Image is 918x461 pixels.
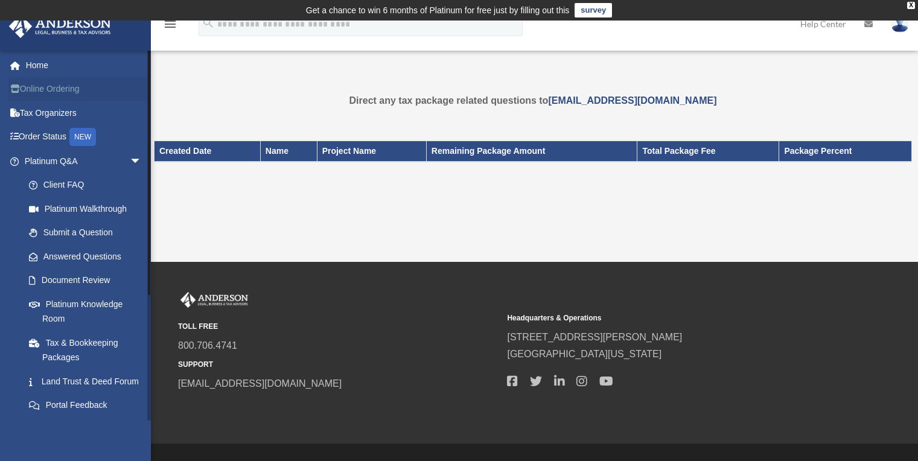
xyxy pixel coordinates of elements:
i: search [202,16,215,30]
small: SUPPORT [178,358,499,371]
a: Land Trust & Deed Forum [17,369,160,393]
a: Online Ordering [8,77,160,101]
a: survey [575,3,612,17]
a: Digital Productsarrow_drop_down [8,417,160,441]
th: Created Date [155,141,261,162]
a: Platinum Q&Aarrow_drop_down [8,149,160,173]
span: arrow_drop_down [130,149,154,174]
img: User Pic [891,15,909,33]
a: Portal Feedback [17,393,160,418]
div: close [907,2,915,9]
div: Get a chance to win 6 months of Platinum for free just by filling out this [306,3,570,17]
strong: Direct any tax package related questions to [349,95,717,106]
a: Platinum Knowledge Room [17,292,160,331]
th: Name [260,141,317,162]
a: menu [163,21,177,31]
th: Project Name [317,141,426,162]
a: Submit a Question [17,221,160,245]
a: [STREET_ADDRESS][PERSON_NAME] [507,332,682,342]
small: TOLL FREE [178,320,499,333]
img: Anderson Advisors Platinum Portal [5,14,115,38]
a: Document Review [17,269,160,293]
a: Client FAQ [17,173,160,197]
a: Answered Questions [17,244,160,269]
a: Tax & Bookkeeping Packages [17,331,154,369]
a: [EMAIL_ADDRESS][DOMAIN_NAME] [548,95,716,106]
a: [EMAIL_ADDRESS][DOMAIN_NAME] [178,378,342,389]
th: Package Percent [779,141,912,162]
th: Total Package Fee [637,141,779,162]
small: Headquarters & Operations [507,312,827,325]
a: [GEOGRAPHIC_DATA][US_STATE] [507,349,661,359]
i: menu [163,17,177,31]
th: Remaining Package Amount [426,141,637,162]
a: Platinum Walkthrough [17,197,160,221]
a: Tax Organizers [8,101,160,125]
img: Anderson Advisors Platinum Portal [178,292,250,308]
span: arrow_drop_down [130,417,154,442]
a: 800.706.4741 [178,340,237,351]
div: NEW [69,128,96,146]
a: Home [8,53,160,77]
a: Order StatusNEW [8,125,160,150]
